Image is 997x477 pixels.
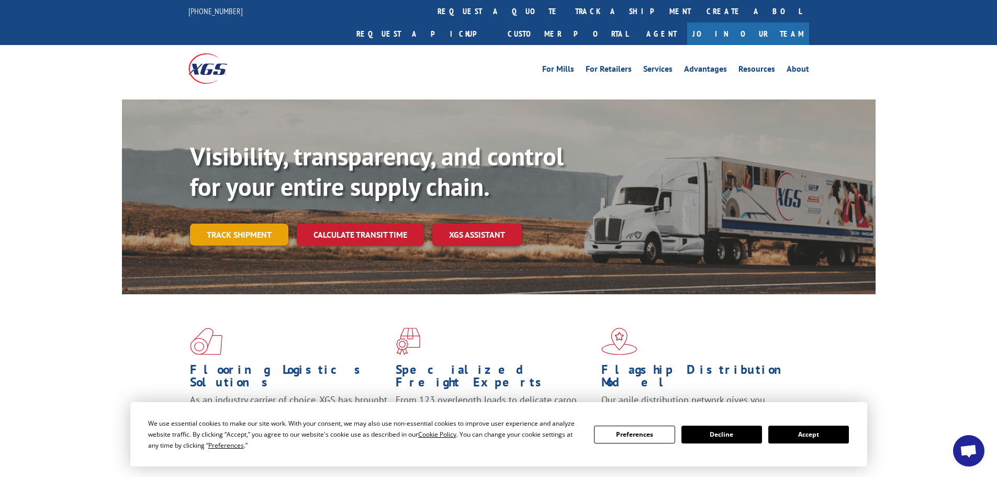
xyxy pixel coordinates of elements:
a: For Mills [542,65,574,76]
button: Preferences [594,426,675,443]
p: From 123 overlength loads to delicate cargo, our experienced staff knows the best way to move you... [396,394,593,440]
span: Cookie Policy [418,430,456,439]
a: Open chat [953,435,984,467]
h1: Specialized Freight Experts [396,363,593,394]
a: Track shipment [190,224,288,246]
button: Accept [768,426,849,443]
b: Visibility, transparency, and control for your entire supply chain. [190,140,564,203]
h1: Flagship Distribution Model [601,363,799,394]
a: Customer Portal [500,23,636,45]
a: Services [643,65,673,76]
img: xgs-icon-flagship-distribution-model-red [601,328,637,355]
a: Agent [636,23,687,45]
div: We use essential cookies to make our site work. With your consent, we may also use non-essential ... [148,418,581,451]
img: xgs-icon-total-supply-chain-intelligence-red [190,328,222,355]
h1: Flooring Logistics Solutions [190,363,388,394]
button: Decline [681,426,762,443]
a: Join Our Team [687,23,809,45]
img: xgs-icon-focused-on-flooring-red [396,328,420,355]
a: Advantages [684,65,727,76]
span: Our agile distribution network gives you nationwide inventory management on demand. [601,394,794,418]
a: [PHONE_NUMBER] [188,6,243,16]
a: Resources [738,65,775,76]
span: As an industry carrier of choice, XGS has brought innovation and dedication to flooring logistics... [190,394,387,431]
a: About [787,65,809,76]
a: Request a pickup [349,23,500,45]
a: For Retailers [586,65,632,76]
div: Cookie Consent Prompt [130,402,867,467]
a: Calculate transit time [297,224,424,246]
a: XGS ASSISTANT [432,224,522,246]
span: Preferences [208,441,244,450]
